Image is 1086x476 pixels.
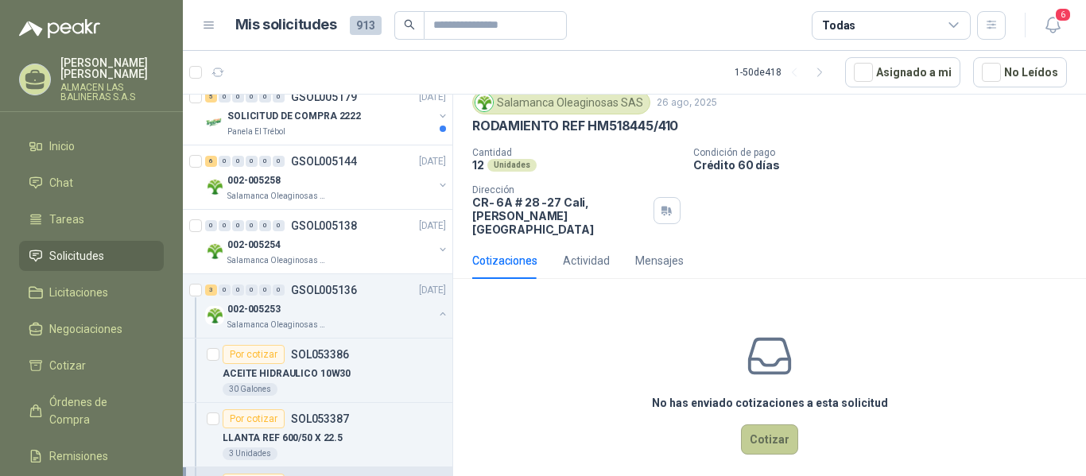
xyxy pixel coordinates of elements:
div: Todas [822,17,855,34]
p: Salamanca Oleaginosas SAS [227,319,328,331]
a: Negociaciones [19,314,164,344]
div: 5 [205,91,217,103]
div: 0 [259,284,271,296]
p: [DATE] [419,90,446,105]
a: Tareas [19,204,164,234]
p: 002-005254 [227,238,281,253]
a: Licitaciones [19,277,164,308]
a: Cotizar [19,350,164,381]
p: Dirección [472,184,647,195]
p: GSOL005144 [291,156,357,167]
div: 0 [205,220,217,231]
p: [DATE] [419,219,446,234]
a: 0 0 0 0 0 0 GSOL005138[DATE] Company Logo002-005254Salamanca Oleaginosas SAS [205,216,449,267]
div: Por cotizar [223,345,285,364]
a: Solicitudes [19,241,164,271]
img: Company Logo [205,242,224,261]
p: 12 [472,158,484,172]
div: 0 [219,156,231,167]
div: 3 Unidades [223,447,277,460]
span: Órdenes de Compra [49,393,149,428]
div: 6 [205,156,217,167]
div: 0 [246,220,258,231]
p: GSOL005138 [291,220,357,231]
p: [PERSON_NAME] [PERSON_NAME] [60,57,164,79]
img: Logo peakr [19,19,100,38]
p: GSOL005136 [291,284,357,296]
p: RODAMIENTO REF HM518445/410 [472,118,678,134]
img: Company Logo [475,94,493,111]
p: 26 ago, 2025 [657,95,717,110]
div: 0 [246,284,258,296]
span: Cotizar [49,357,86,374]
span: search [404,19,415,30]
img: Company Logo [205,113,224,132]
p: Condición de pago [693,147,1080,158]
button: No Leídos [973,57,1067,87]
div: 0 [273,220,285,231]
span: Solicitudes [49,247,104,265]
div: Por cotizar [223,409,285,428]
a: 3 0 0 0 0 0 GSOL005136[DATE] Company Logo002-005253Salamanca Oleaginosas SAS [205,281,449,331]
a: 5 0 0 0 0 0 GSOL005179[DATE] Company LogoSOLICITUD DE COMPRA 2222Panela El Trébol [205,87,449,138]
span: Negociaciones [49,320,122,338]
button: 6 [1038,11,1067,40]
p: SOL053386 [291,349,349,360]
div: 1 - 50 de 418 [735,60,832,85]
p: [DATE] [419,154,446,169]
div: Cotizaciones [472,252,537,269]
a: Chat [19,168,164,198]
p: GSOL005179 [291,91,357,103]
div: 0 [246,156,258,167]
div: 0 [232,220,244,231]
div: 0 [219,91,231,103]
p: Panela El Trébol [227,126,285,138]
span: Chat [49,174,73,192]
p: Salamanca Oleaginosas SAS [227,254,328,267]
span: Tareas [49,211,84,228]
div: 0 [273,156,285,167]
a: Por cotizarSOL053386ACEITE HIDRAULICO 10W3030 Galones [183,339,452,403]
span: Remisiones [49,447,108,465]
p: CR- 6A # 28 -27 Cali , [PERSON_NAME][GEOGRAPHIC_DATA] [472,195,647,236]
div: Mensajes [635,252,684,269]
button: Cotizar [741,424,798,455]
img: Company Logo [205,177,224,196]
div: Salamanca Oleaginosas SAS [472,91,650,114]
div: 0 [273,284,285,296]
span: Inicio [49,137,75,155]
span: Licitaciones [49,284,108,301]
p: ALMACEN LAS BALINERAS S.A.S [60,83,164,102]
a: Por cotizarSOL053387LLANTA REF 600/50 X 22.53 Unidades [183,403,452,467]
div: 0 [259,220,271,231]
span: 913 [350,16,382,35]
p: 002-005258 [227,173,281,188]
div: 0 [259,156,271,167]
p: 002-005253 [227,302,281,317]
a: 6 0 0 0 0 0 GSOL005144[DATE] Company Logo002-005258Salamanca Oleaginosas SAS [205,152,449,203]
p: SOLICITUD DE COMPRA 2222 [227,109,361,124]
p: [DATE] [419,283,446,298]
div: 0 [232,91,244,103]
div: 0 [259,91,271,103]
div: 0 [232,156,244,167]
img: Company Logo [205,306,224,325]
a: Órdenes de Compra [19,387,164,435]
div: 0 [232,284,244,296]
a: Inicio [19,131,164,161]
p: LLANTA REF 600/50 X 22.5 [223,431,343,446]
p: Crédito 60 días [693,158,1080,172]
span: 6 [1054,7,1072,22]
button: Asignado a mi [845,57,960,87]
h1: Mis solicitudes [235,14,337,37]
div: 0 [246,91,258,103]
div: 30 Galones [223,383,277,396]
div: 0 [273,91,285,103]
p: Cantidad [472,147,681,158]
p: Salamanca Oleaginosas SAS [227,190,328,203]
p: ACEITE HIDRAULICO 10W30 [223,366,351,381]
div: Unidades [487,159,537,172]
div: 3 [205,284,217,296]
h3: No has enviado cotizaciones a esta solicitud [652,394,888,412]
div: 0 [219,220,231,231]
